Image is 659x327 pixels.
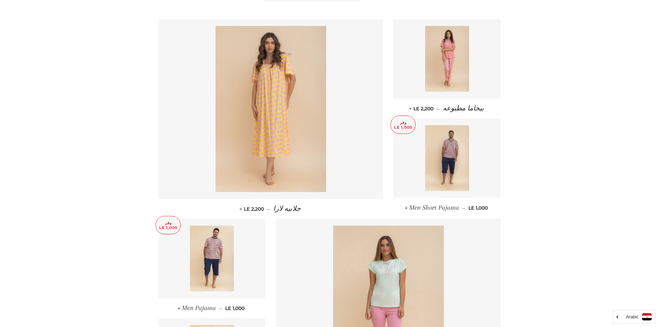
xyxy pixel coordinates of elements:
[409,204,459,211] span: Men Short Pajama
[410,106,433,112] span: LE 2,200
[158,298,266,318] a: Men Pajama — LE 1,000
[273,205,301,212] span: جلابيه لارا
[443,105,484,112] span: بيجاما مطبوعه
[158,199,383,219] a: جلابيه لارا — LE 2,200
[393,198,501,218] a: Men Short Pajama — LE 1,000
[393,99,501,118] a: بيجاما مطبوعه — LE 2,200
[617,313,652,320] a: Arabic
[626,315,639,319] i: Arabic
[219,305,222,311] span: —
[267,206,271,212] span: —
[462,205,466,211] span: —
[179,305,245,311] span: LE 1,000
[182,304,216,312] span: Men Pajama
[436,106,440,112] span: —
[241,206,264,212] span: LE 2,200
[406,205,488,211] span: LE 1,000
[156,216,180,234] p: وفر LE 1,000
[391,116,415,134] p: وفر LE 1,000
